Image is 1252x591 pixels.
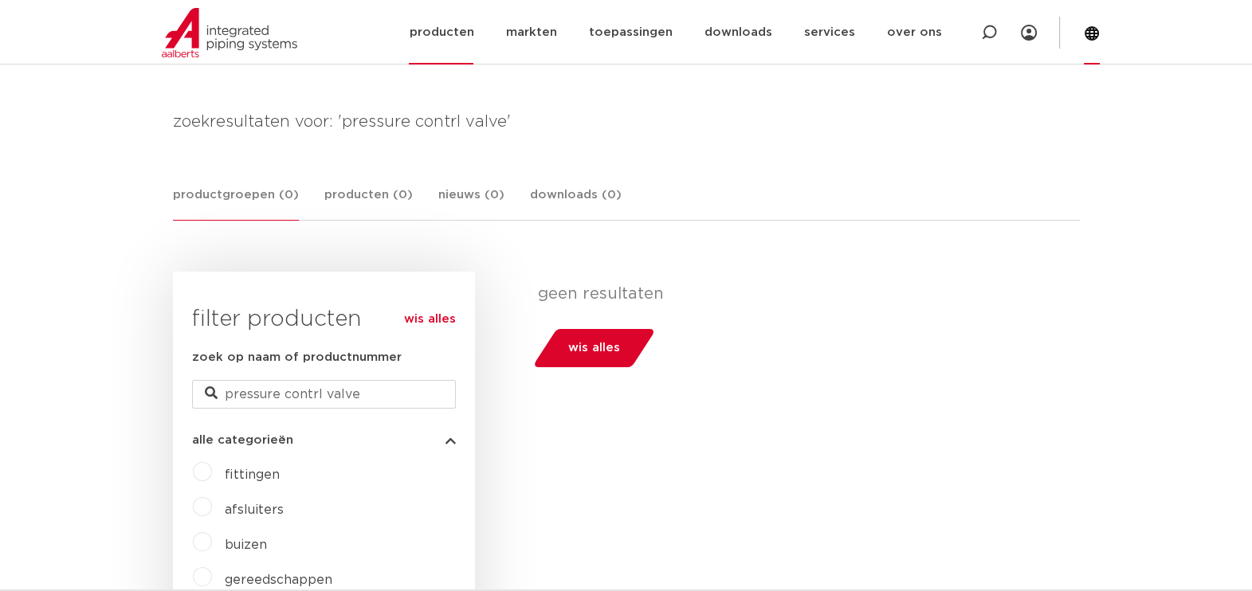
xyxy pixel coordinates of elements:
a: buizen [225,538,267,551]
label: zoek op naam of productnummer [192,348,402,367]
a: nieuws (0) [438,186,504,220]
button: alle categorieën [192,434,456,446]
a: downloads (0) [530,186,622,220]
input: zoeken [192,380,456,409]
h4: zoekresultaten voor: 'pressure contrl valve' [173,109,1080,135]
a: producten (0) [324,186,413,220]
a: fittingen [225,468,280,481]
span: wis alles [568,335,620,361]
p: geen resultaten [538,284,1068,303]
a: afsluiters [225,503,284,516]
a: wis alles [404,310,456,329]
span: alle categorieën [192,434,293,446]
a: gereedschappen [225,573,332,586]
a: productgroepen (0) [173,186,299,221]
h3: filter producten [192,303,456,335]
